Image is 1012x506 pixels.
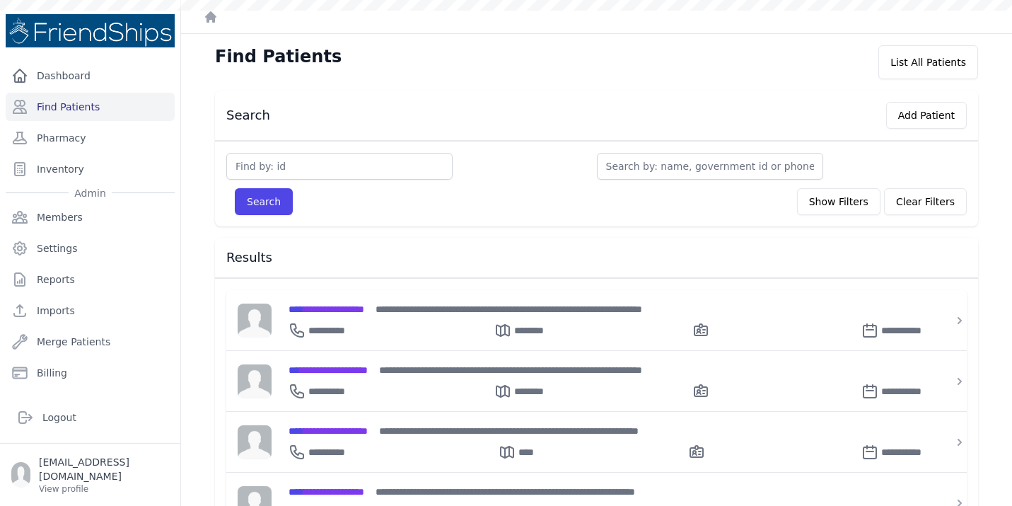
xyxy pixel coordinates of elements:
[39,483,169,495] p: View profile
[6,359,175,387] a: Billing
[6,62,175,90] a: Dashboard
[238,304,272,338] img: person-242608b1a05df3501eefc295dc1bc67a.jpg
[238,425,272,459] img: person-242608b1a05df3501eefc295dc1bc67a.jpg
[238,364,272,398] img: person-242608b1a05df3501eefc295dc1bc67a.jpg
[11,455,169,495] a: [EMAIL_ADDRESS][DOMAIN_NAME] View profile
[226,153,453,180] input: Find by: id
[6,297,175,325] a: Imports
[215,45,342,68] h1: Find Patients
[235,188,293,215] button: Search
[226,249,967,266] h3: Results
[6,234,175,263] a: Settings
[878,45,978,79] div: List All Patients
[6,155,175,183] a: Inventory
[11,403,169,432] a: Logout
[6,93,175,121] a: Find Patients
[886,102,967,129] button: Add Patient
[6,328,175,356] a: Merge Patients
[6,203,175,231] a: Members
[6,124,175,152] a: Pharmacy
[797,188,880,215] button: Show Filters
[6,14,175,47] img: Medical Missions EMR
[6,390,175,418] a: Organizations
[39,455,169,483] p: [EMAIL_ADDRESS][DOMAIN_NAME]
[69,186,112,200] span: Admin
[884,188,967,215] button: Clear Filters
[597,153,823,180] input: Search by: name, government id or phone
[6,265,175,294] a: Reports
[226,107,270,124] h3: Search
